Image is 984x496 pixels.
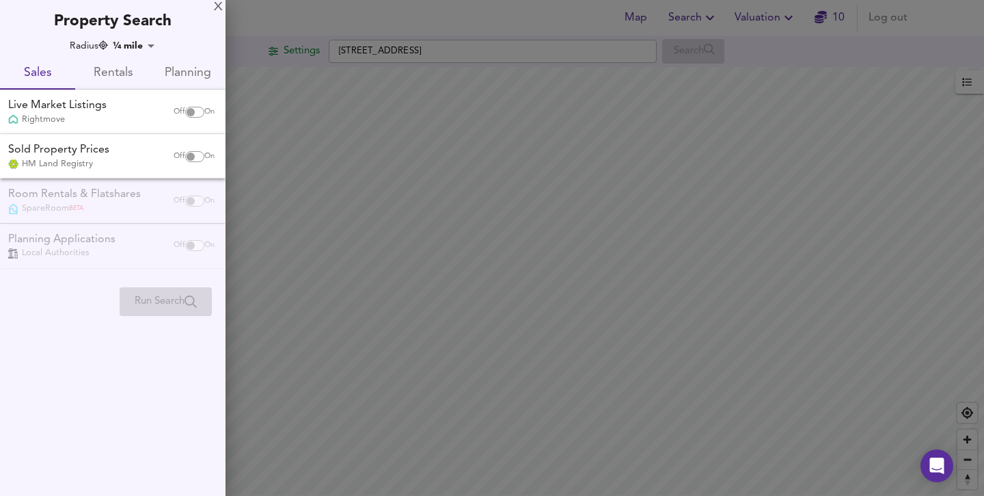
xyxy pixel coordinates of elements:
img: Land Registry [8,159,18,169]
span: Off [174,151,185,162]
div: Sold Property Prices [8,142,109,158]
div: ¼ mile [109,39,159,53]
div: Live Market Listings [8,98,107,114]
span: Sales [8,63,67,84]
img: Rightmove [8,114,18,126]
div: Open Intercom Messenger [920,449,953,482]
div: Rightmove [8,114,107,126]
span: Planning [159,63,217,84]
span: Off [174,107,185,118]
div: Radius [70,39,108,53]
span: On [204,107,215,118]
span: On [204,151,215,162]
div: Please enable at least one data source to run a search [120,287,212,316]
span: Rentals [83,63,142,84]
div: X [214,3,223,12]
div: HM Land Registry [8,158,109,170]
